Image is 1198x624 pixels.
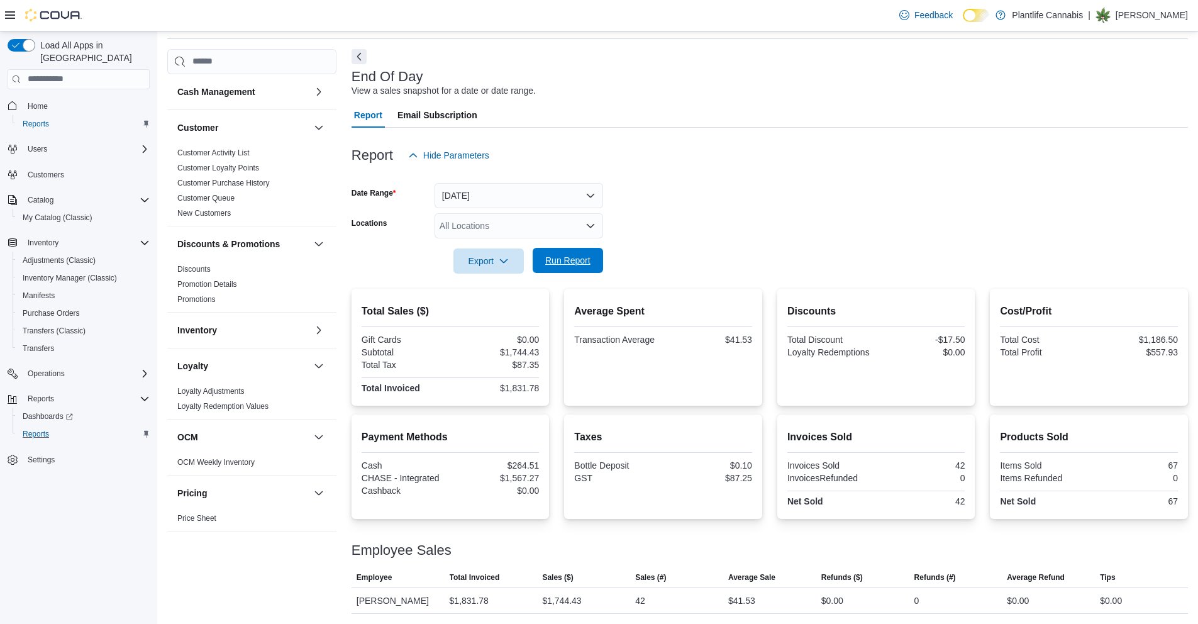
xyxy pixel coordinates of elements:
[18,341,59,356] a: Transfers
[311,430,326,445] button: OCM
[28,101,48,111] span: Home
[533,248,603,273] button: Run Report
[177,324,217,337] h3: Inventory
[167,384,336,419] div: Loyalty
[635,572,666,582] span: Sales (#)
[23,308,80,318] span: Purchase Orders
[787,430,965,445] h2: Invoices Sold
[1092,335,1178,345] div: $1,186.50
[728,572,775,582] span: Average Sale
[177,386,245,396] span: Loyalty Adjustments
[177,264,211,274] span: Discounts
[1007,572,1065,582] span: Average Refund
[23,119,49,129] span: Reports
[18,426,150,442] span: Reports
[362,430,540,445] h2: Payment Methods
[18,210,150,225] span: My Catalog (Classic)
[18,409,78,424] a: Dashboards
[23,391,150,406] span: Reports
[1000,335,1086,345] div: Total Cost
[177,514,216,523] a: Price Sheet
[13,287,155,304] button: Manifests
[3,165,155,184] button: Customers
[1092,496,1178,506] div: 67
[914,593,919,608] div: 0
[352,148,393,163] h3: Report
[1000,460,1086,471] div: Items Sold
[453,473,539,483] div: $1,567.27
[177,86,309,98] button: Cash Management
[1000,347,1086,357] div: Total Profit
[352,543,452,558] h3: Employee Sales
[3,140,155,158] button: Users
[450,593,489,608] div: $1,831.78
[13,425,155,443] button: Reports
[177,324,309,337] button: Inventory
[177,121,309,134] button: Customer
[787,496,823,506] strong: Net Sold
[574,430,752,445] h2: Taxes
[1088,8,1090,23] p: |
[13,209,155,226] button: My Catalog (Classic)
[18,288,60,303] a: Manifests
[435,183,603,208] button: [DATE]
[177,86,255,98] h3: Cash Management
[542,593,581,608] div: $1,744.43
[453,335,539,345] div: $0.00
[23,142,52,157] button: Users
[177,360,208,372] h3: Loyalty
[311,237,326,252] button: Discounts & Promotions
[879,347,965,357] div: $0.00
[177,238,309,250] button: Discounts & Promotions
[23,429,49,439] span: Reports
[545,254,591,267] span: Run Report
[167,511,336,531] div: Pricing
[821,593,843,608] div: $0.00
[177,360,309,372] button: Loyalty
[574,304,752,319] h2: Average Spent
[1100,593,1122,608] div: $0.00
[311,486,326,501] button: Pricing
[1000,304,1178,319] h2: Cost/Profit
[23,235,64,250] button: Inventory
[23,235,150,250] span: Inventory
[1092,473,1178,483] div: 0
[23,411,73,421] span: Dashboards
[18,210,97,225] a: My Catalog (Classic)
[177,402,269,411] a: Loyalty Redemption Values
[177,121,218,134] h3: Customer
[177,208,231,218] span: New Customers
[177,513,216,523] span: Price Sheet
[13,322,155,340] button: Transfers (Classic)
[177,265,211,274] a: Discounts
[453,460,539,471] div: $264.51
[23,366,150,381] span: Operations
[1095,8,1111,23] div: Jesse Thurston
[453,383,539,393] div: $1,831.78
[311,359,326,374] button: Loyalty
[23,452,150,467] span: Settings
[13,252,155,269] button: Adjustments (Classic)
[177,148,250,157] a: Customer Activity List
[362,460,448,471] div: Cash
[18,270,150,286] span: Inventory Manager (Classic)
[23,142,150,157] span: Users
[3,234,155,252] button: Inventory
[23,326,86,336] span: Transfers (Classic)
[13,408,155,425] a: Dashboards
[18,426,54,442] a: Reports
[362,304,540,319] h2: Total Sales ($)
[635,593,645,608] div: 42
[787,335,874,345] div: Total Discount
[23,255,96,265] span: Adjustments (Classic)
[23,167,69,182] a: Customers
[666,460,752,471] div: $0.10
[23,366,70,381] button: Operations
[177,178,270,188] span: Customer Purchase History
[352,84,536,97] div: View a sales snapshot for a date or date range.
[914,572,956,582] span: Refunds (#)
[666,473,752,483] div: $87.25
[28,394,54,404] span: Reports
[18,323,150,338] span: Transfers (Classic)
